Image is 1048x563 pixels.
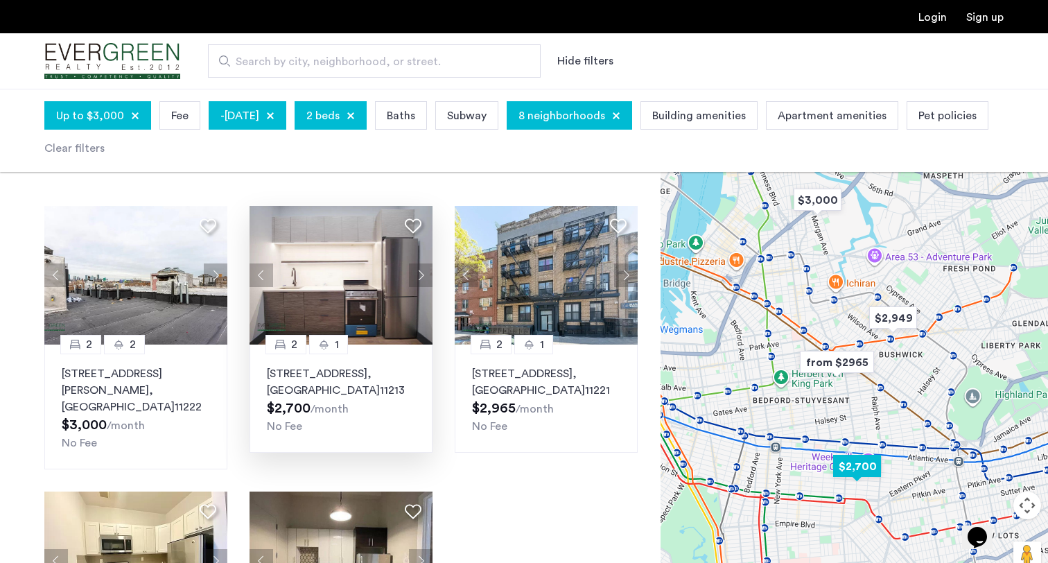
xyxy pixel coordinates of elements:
[44,35,180,87] img: logo
[864,302,923,334] div: $2,949
[250,263,273,287] button: Previous apartment
[306,107,340,124] span: 2 beds
[107,420,145,431] sub: /month
[918,12,947,23] a: Login
[557,53,613,69] button: Show or hide filters
[447,107,487,124] span: Subway
[387,107,415,124] span: Baths
[409,263,433,287] button: Next apartment
[225,107,259,124] span: [DATE]
[56,107,124,124] span: Up to $3,000
[171,107,189,124] span: Fee
[496,336,503,353] span: 2
[455,206,638,345] img: 3_638330844220542015.jpeg
[778,107,887,124] span: Apartment amenities
[220,107,225,124] span: -
[455,263,478,287] button: Previous apartment
[44,263,68,287] button: Previous apartment
[208,44,541,78] input: Apartment Search
[794,347,880,378] div: from $2965
[918,107,977,124] span: Pet policies
[614,263,638,287] button: Next apartment
[962,508,1006,549] iframe: chat widget
[518,107,605,124] span: 8 neighborhoods
[250,206,433,345] img: 1998_638340329649441541.jpeg
[62,365,210,415] p: [STREET_ADDRESS][PERSON_NAME] 11222
[291,336,297,353] span: 2
[62,438,97,449] span: No Fee
[311,404,349,415] sub: /month
[540,336,544,353] span: 1
[62,418,107,432] span: $3,000
[130,336,136,353] span: 2
[44,345,227,469] a: 22[STREET_ADDRESS][PERSON_NAME], [GEOGRAPHIC_DATA]11222No Fee
[335,336,339,353] span: 1
[472,365,620,399] p: [STREET_ADDRESS] 11221
[44,206,227,345] img: 1998_638330848851341333.jpeg
[250,345,433,453] a: 21[STREET_ADDRESS], [GEOGRAPHIC_DATA]11213No Fee
[44,140,105,157] div: Clear filters
[652,107,746,124] span: Building amenities
[267,401,311,415] span: $2,700
[204,263,227,287] button: Next apartment
[44,35,180,87] a: Cazamio Logo
[267,365,415,399] p: [STREET_ADDRESS] 11213
[966,12,1004,23] a: Registration
[516,404,554,415] sub: /month
[472,421,507,432] span: No Fee
[472,401,516,415] span: $2,965
[788,184,847,216] div: $3,000
[828,451,887,482] div: $2,700
[1013,492,1041,519] button: Map camera controls
[455,345,638,453] a: 21[STREET_ADDRESS], [GEOGRAPHIC_DATA]11221No Fee
[86,336,92,353] span: 2
[267,421,302,432] span: No Fee
[236,53,502,70] span: Search by city, neighborhood, or street.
